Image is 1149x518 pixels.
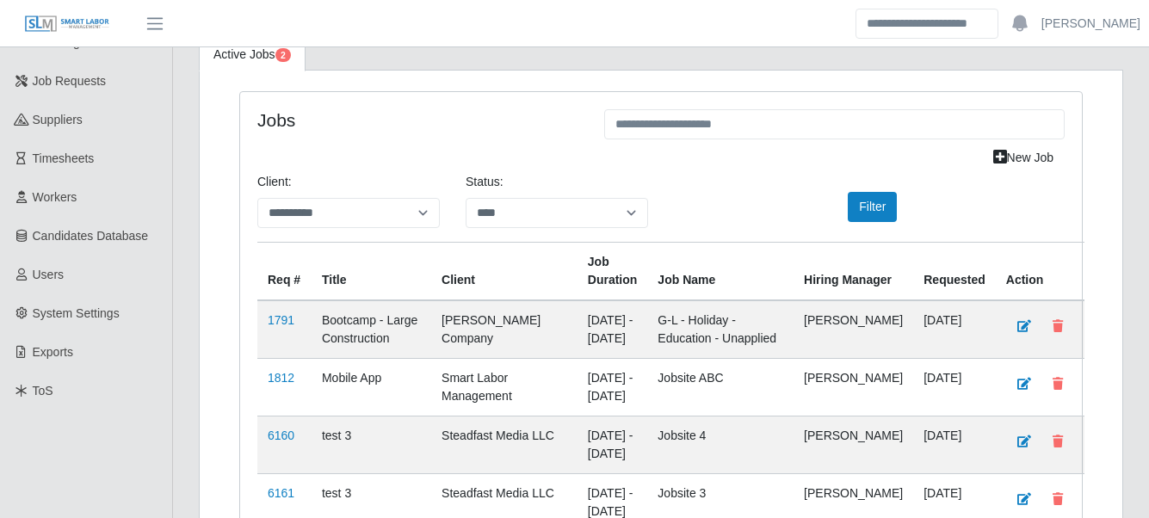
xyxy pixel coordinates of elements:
[1041,15,1140,33] a: [PERSON_NAME]
[578,242,648,300] th: Job Duration
[913,242,996,300] th: Requested
[275,48,291,62] span: Pending Jobs
[33,190,77,204] span: Workers
[794,358,913,416] td: [PERSON_NAME]
[647,242,794,300] th: Job Name
[913,416,996,473] td: [DATE]
[312,300,431,359] td: Bootcamp - Large Construction
[431,416,578,473] td: Steadfast Media LLC
[982,143,1065,173] a: New Job
[647,416,794,473] td: Jobsite 4
[268,429,294,442] a: 6160
[24,15,110,34] img: SLM Logo
[647,300,794,359] td: G-L - Holiday - Education - Unapplied
[257,173,292,191] label: Client:
[848,192,897,222] button: Filter
[431,300,578,359] td: [PERSON_NAME] Company
[431,242,578,300] th: Client
[33,268,65,281] span: Users
[647,358,794,416] td: Jobsite ABC
[33,384,53,398] span: ToS
[856,9,998,39] input: Search
[794,300,913,359] td: [PERSON_NAME]
[578,300,648,359] td: [DATE] - [DATE]
[913,300,996,359] td: [DATE]
[33,151,95,165] span: Timesheets
[268,371,294,385] a: 1812
[794,416,913,473] td: [PERSON_NAME]
[312,358,431,416] td: Mobile App
[257,242,312,300] th: Req #
[33,306,120,320] span: System Settings
[268,313,294,327] a: 1791
[33,229,149,243] span: Candidates Database
[268,486,294,500] a: 6161
[33,113,83,126] span: Suppliers
[913,358,996,416] td: [DATE]
[33,74,107,88] span: Job Requests
[578,358,648,416] td: [DATE] - [DATE]
[312,416,431,473] td: test 3
[33,345,73,359] span: Exports
[431,358,578,416] td: Smart Labor Management
[199,38,306,71] a: Active Jobs
[794,242,913,300] th: Hiring Manager
[996,242,1084,300] th: Action
[578,416,648,473] td: [DATE] - [DATE]
[257,109,578,131] h4: Jobs
[312,242,431,300] th: Title
[466,173,503,191] label: Status:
